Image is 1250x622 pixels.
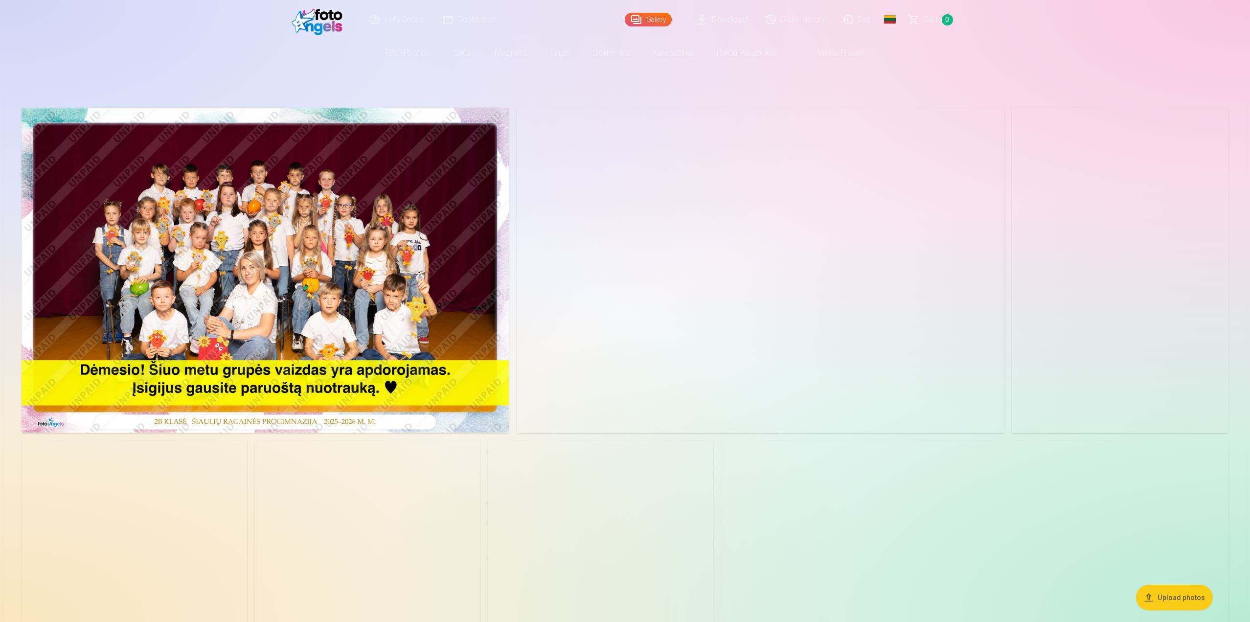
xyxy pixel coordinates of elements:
[483,39,539,67] a: Magnets
[550,47,569,58] font: Cups
[495,47,527,58] font: Magnets
[454,47,471,58] font: Sets
[945,16,949,23] font: 0
[386,47,431,58] font: Print photos
[457,15,496,24] font: Contact us
[593,47,630,58] font: Souvenirs
[625,13,672,26] a: Gallery
[1136,585,1213,610] button: Upload photos
[790,39,877,67] a: Visos prekės
[705,39,790,67] a: Raktų pakabukas
[1158,594,1205,601] font: Upload photos
[641,39,705,67] a: Kalendoriai
[385,15,424,24] font: Help Center
[646,16,666,23] font: Gallery
[581,39,641,67] a: Souvenirs
[374,39,442,67] a: Print photos
[442,39,483,67] a: Sets
[780,15,825,24] font: Order history
[539,39,581,67] a: Cups
[292,4,348,35] img: /fa2
[712,15,747,24] font: Download
[923,15,938,24] font: Cart
[858,15,870,24] font: Exit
